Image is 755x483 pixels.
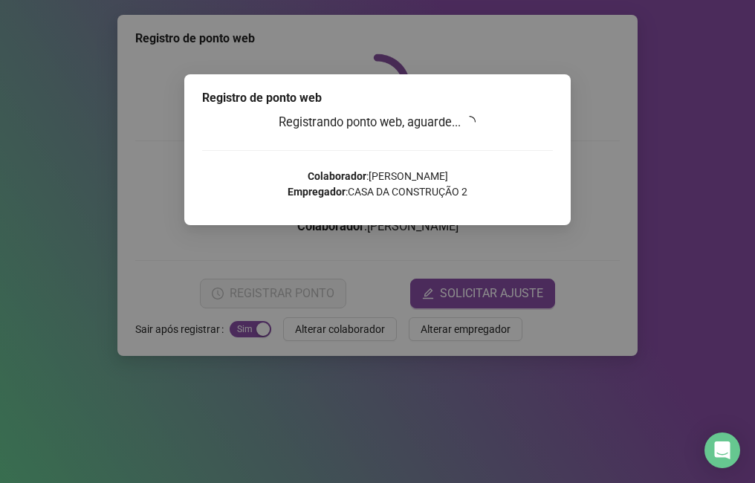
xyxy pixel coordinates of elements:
div: Registro de ponto web [202,89,553,107]
p: : [PERSON_NAME] : CASA DA CONSTRUÇÃO 2 [202,169,553,200]
span: loading [461,113,479,130]
strong: Colaborador [308,170,366,182]
h3: Registrando ponto web, aguarde... [202,113,553,132]
div: Open Intercom Messenger [704,432,740,468]
strong: Empregador [288,186,346,198]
